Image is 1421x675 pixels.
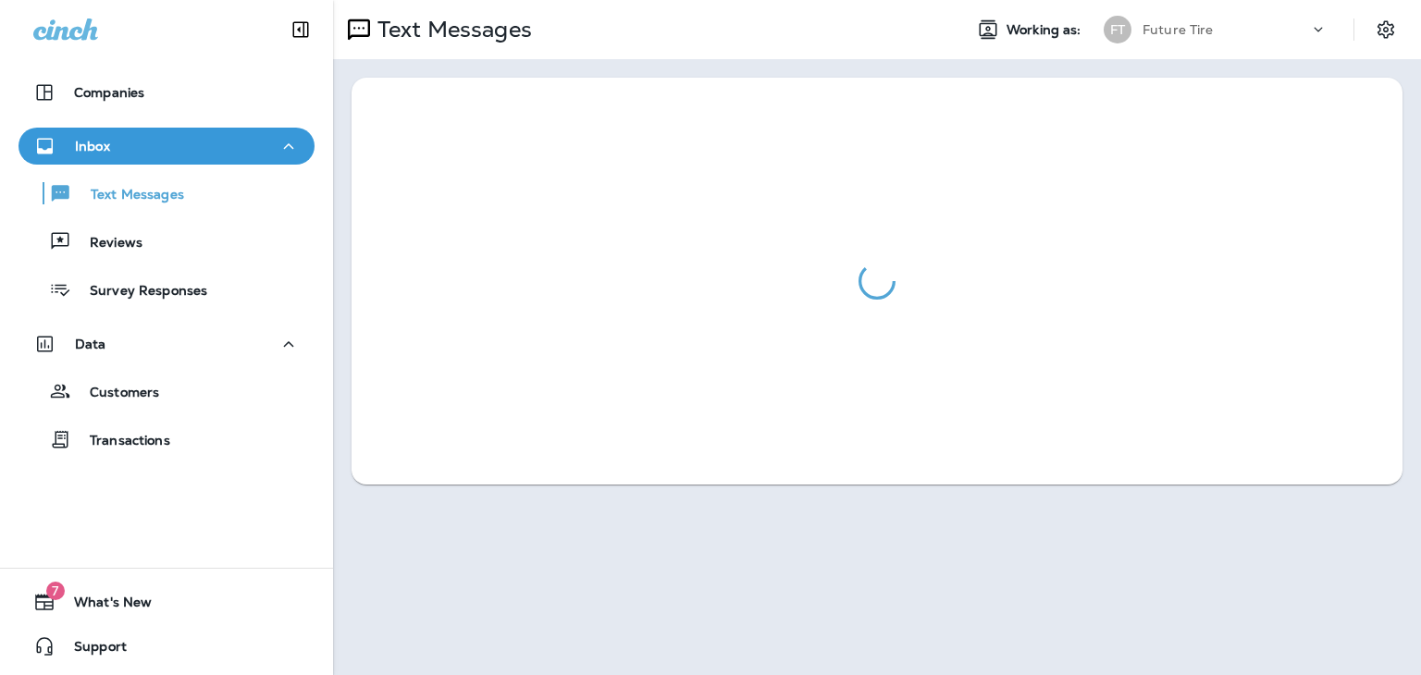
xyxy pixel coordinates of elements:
[71,385,159,402] p: Customers
[19,222,315,261] button: Reviews
[19,174,315,213] button: Text Messages
[19,420,315,459] button: Transactions
[19,372,315,411] button: Customers
[71,235,142,252] p: Reviews
[71,283,207,301] p: Survey Responses
[19,325,315,362] button: Data
[46,582,65,600] span: 7
[19,270,315,309] button: Survey Responses
[1104,16,1131,43] div: FT
[275,11,327,48] button: Collapse Sidebar
[1369,13,1402,46] button: Settings
[56,639,127,661] span: Support
[1007,22,1085,38] span: Working as:
[370,16,532,43] p: Text Messages
[19,128,315,165] button: Inbox
[75,337,106,351] p: Data
[19,74,315,111] button: Companies
[19,583,315,620] button: 7What's New
[72,187,184,204] p: Text Messages
[75,139,110,153] p: Inbox
[19,628,315,665] button: Support
[1143,22,1214,37] p: Future Tire
[74,85,144,100] p: Companies
[56,595,152,617] span: What's New
[71,433,170,450] p: Transactions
